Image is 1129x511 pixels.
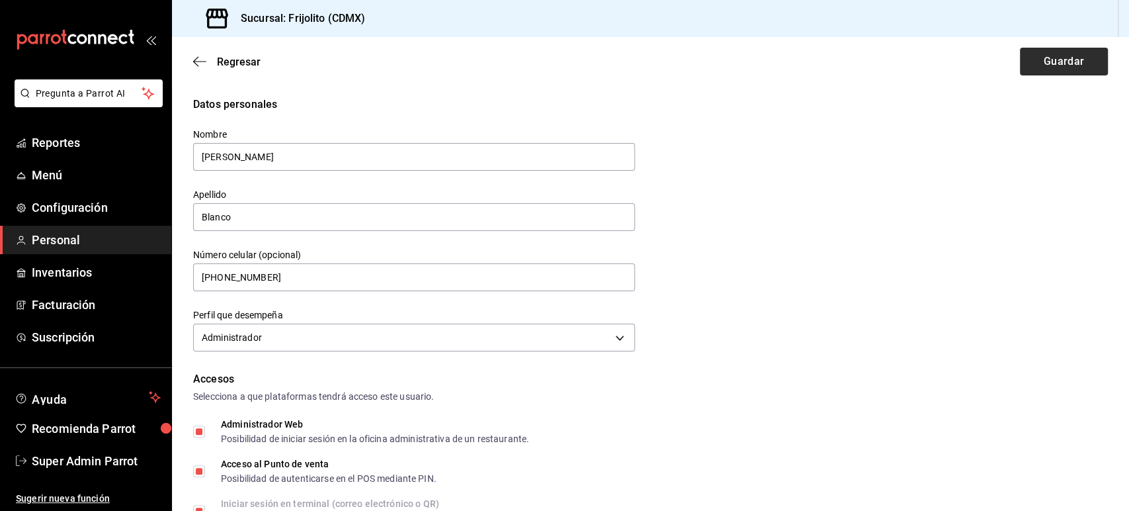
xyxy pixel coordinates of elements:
label: Apellido [193,190,635,199]
label: Número celular (opcional) [193,250,635,259]
span: Super Admin Parrot [32,452,161,470]
span: Pregunta a Parrot AI [36,87,142,101]
span: Facturación [32,296,161,314]
div: Administrador Web [221,420,529,429]
div: Posibilidad de iniciar sesión en la oficina administrativa de un restaurante. [221,434,529,443]
span: Inventarios [32,263,161,281]
a: Pregunta a Parrot AI [9,96,163,110]
div: Datos personales [193,97,1108,113]
button: Guardar [1020,48,1108,75]
div: Posibilidad de autenticarse en el POS mediante PIN. [221,474,437,483]
span: Personal [32,231,161,249]
div: Administrador [193,324,635,351]
label: Perfil que desempeña [193,310,635,320]
button: Regresar [193,56,261,68]
span: Suscripción [32,328,161,346]
span: Ayuda [32,389,144,405]
span: Recomienda Parrot [32,420,161,438]
div: Selecciona a que plataformas tendrá acceso este usuario. [193,390,1108,404]
h3: Sucursal: Frijolito (CDMX) [230,11,365,26]
span: Configuración [32,199,161,216]
span: Menú [32,166,161,184]
span: Reportes [32,134,161,152]
button: open_drawer_menu [146,34,156,45]
div: Acceso al Punto de venta [221,459,437,469]
button: Pregunta a Parrot AI [15,79,163,107]
div: Iniciar sesión en terminal (correo electrónico o QR) [221,499,564,508]
div: Accesos [193,371,1108,387]
label: Nombre [193,130,635,139]
span: Sugerir nueva función [16,492,161,506]
span: Regresar [217,56,261,68]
